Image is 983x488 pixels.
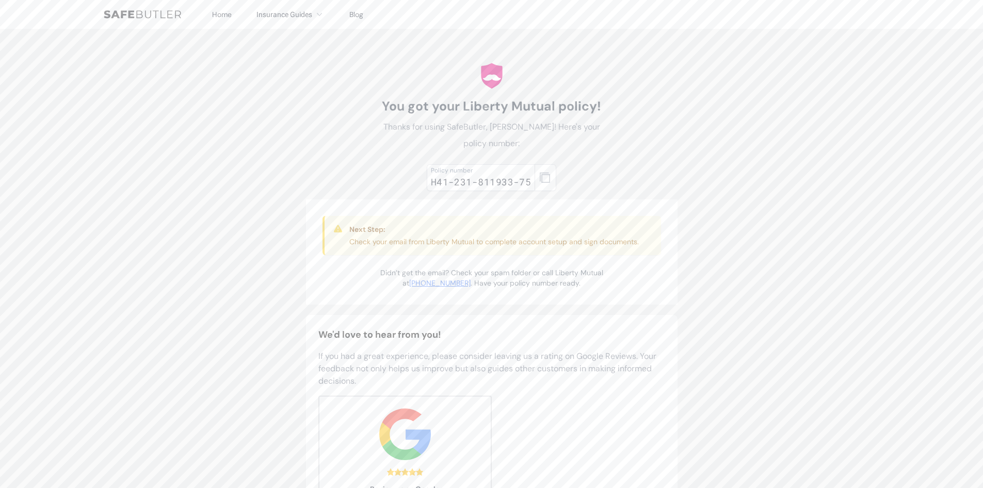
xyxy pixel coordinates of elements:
[376,267,607,288] p: Didn’t get the email? Check your spam folder or call Liberty Mutual at . Have your policy number ...
[349,224,639,234] h3: Next Step:
[376,98,607,115] h1: You got your Liberty Mutual policy!
[409,278,471,288] a: [PHONE_NUMBER]
[379,408,431,460] img: google.svg
[387,468,423,476] div: 5.0
[256,8,325,21] button: Insurance Guides
[376,119,607,152] p: Thanks for using SafeButler, [PERSON_NAME]! Here's your policy number:
[318,327,665,342] h2: We'd love to hear from you!
[349,237,639,247] p: Check your email from Liberty Mutual to complete account setup and sign documents.
[318,350,665,387] p: If you had a great experience, please consider leaving us a rating on Google Reviews. Your feedba...
[431,166,531,175] div: Policy number
[349,10,363,19] a: Blog
[431,175,531,189] div: H41-231-811933-75
[212,10,232,19] a: Home
[104,10,181,19] img: SafeButler Text Logo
